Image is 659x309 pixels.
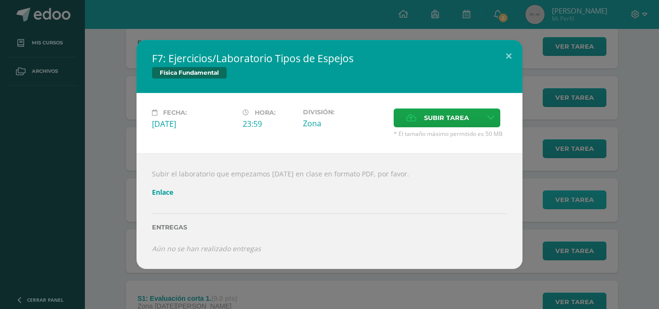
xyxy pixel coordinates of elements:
[152,119,235,129] div: [DATE]
[152,224,507,231] label: Entregas
[495,40,522,73] button: Close (Esc)
[303,118,386,129] div: Zona
[152,188,173,197] a: Enlace
[163,109,187,116] span: Fecha:
[152,244,261,253] i: Aún no se han realizado entregas
[243,119,295,129] div: 23:59
[152,67,227,79] span: Física Fundamental
[303,108,386,116] label: División:
[152,52,507,65] h2: F7: Ejercicios/Laboratorio Tipos de Espejos
[394,130,507,138] span: * El tamaño máximo permitido es 50 MB
[137,153,522,269] div: Subir el laboratorio que empezamos [DATE] en clase en formato PDF, por favor.
[255,109,275,116] span: Hora:
[424,109,469,127] span: Subir tarea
